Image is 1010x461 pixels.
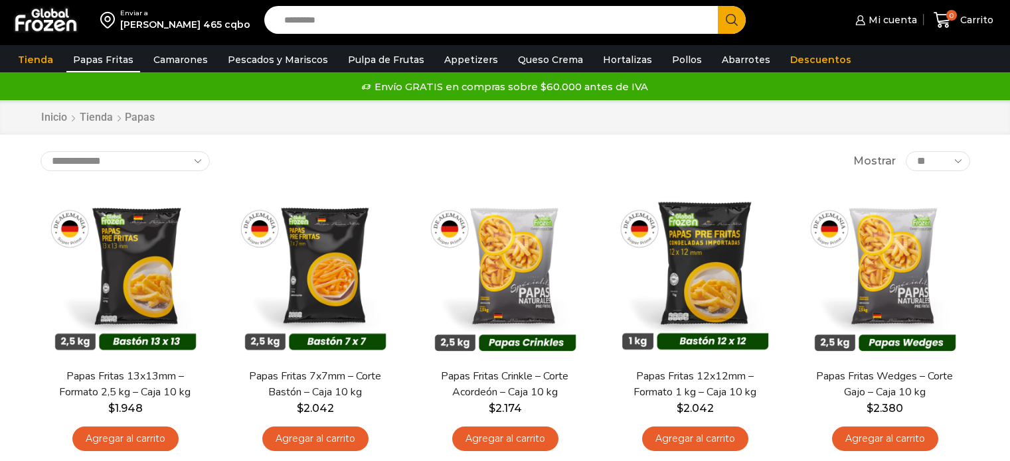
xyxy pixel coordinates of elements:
[297,402,334,415] bdi: 2.042
[957,13,993,27] span: Carrito
[72,427,179,451] a: Agregar al carrito: “Papas Fritas 13x13mm - Formato 2,5 kg - Caja 10 kg”
[489,402,522,415] bdi: 2.174
[108,402,143,415] bdi: 1.948
[108,402,115,415] span: $
[120,18,250,31] div: [PERSON_NAME] 465 cqbo
[867,402,873,415] span: $
[41,151,210,171] select: Pedido de la tienda
[100,9,120,31] img: address-field-icon.svg
[438,47,505,72] a: Appetizers
[79,110,114,125] a: Tienda
[297,402,303,415] span: $
[865,13,917,27] span: Mi cuenta
[238,369,391,399] a: Papas Fritas 7x7mm – Corte Bastón – Caja 10 kg
[852,7,917,33] a: Mi cuenta
[341,47,431,72] a: Pulpa de Frutas
[618,369,771,399] a: Papas Fritas 12x12mm – Formato 1 kg – Caja 10 kg
[718,6,746,34] button: Search button
[642,427,748,451] a: Agregar al carrito: “Papas Fritas 12x12mm - Formato 1 kg - Caja 10 kg”
[784,47,858,72] a: Descuentos
[147,47,214,72] a: Camarones
[946,10,957,21] span: 0
[596,47,659,72] a: Hortalizas
[677,402,683,415] span: $
[41,110,155,125] nav: Breadcrumb
[665,47,709,72] a: Pollos
[808,369,961,399] a: Papas Fritas Wedges – Corte Gajo – Caja 10 kg
[48,369,201,399] a: Papas Fritas 13x13mm – Formato 2,5 kg – Caja 10 kg
[428,369,581,399] a: Papas Fritas Crinkle – Corte Acordeón – Caja 10 kg
[930,5,997,36] a: 0 Carrito
[262,427,369,451] a: Agregar al carrito: “Papas Fritas 7x7mm - Corte Bastón - Caja 10 kg”
[120,9,250,18] div: Enviar a
[452,427,558,451] a: Agregar al carrito: “Papas Fritas Crinkle - Corte Acordeón - Caja 10 kg”
[489,402,495,415] span: $
[677,402,714,415] bdi: 2.042
[221,47,335,72] a: Pescados y Mariscos
[832,427,938,451] a: Agregar al carrito: “Papas Fritas Wedges – Corte Gajo - Caja 10 kg”
[11,47,60,72] a: Tienda
[867,402,903,415] bdi: 2.380
[511,47,590,72] a: Queso Crema
[125,111,155,123] h1: Papas
[66,47,140,72] a: Papas Fritas
[715,47,777,72] a: Abarrotes
[853,154,896,169] span: Mostrar
[41,110,68,125] a: Inicio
